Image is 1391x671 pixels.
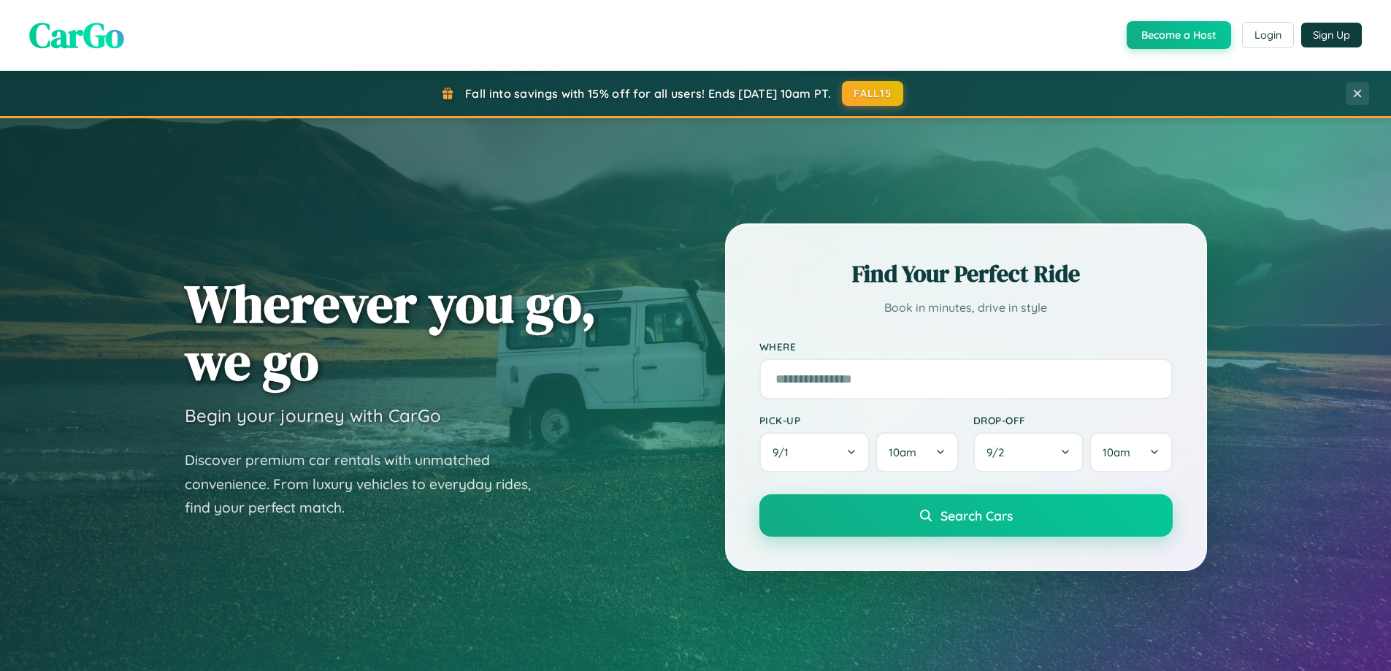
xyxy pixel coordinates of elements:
[759,414,959,426] label: Pick-up
[759,340,1173,353] label: Where
[1242,22,1294,48] button: Login
[875,432,958,472] button: 10am
[185,448,550,520] p: Discover premium car rentals with unmatched convenience. From luxury vehicles to everyday rides, ...
[759,297,1173,318] p: Book in minutes, drive in style
[773,445,796,459] span: 9 / 1
[986,445,1011,459] span: 9 / 2
[29,11,124,59] span: CarGo
[1089,432,1172,472] button: 10am
[1103,445,1130,459] span: 10am
[465,86,831,101] span: Fall into savings with 15% off for all users! Ends [DATE] 10am PT.
[759,432,870,472] button: 9/1
[973,432,1084,472] button: 9/2
[185,275,597,390] h1: Wherever you go, we go
[185,404,441,426] h3: Begin your journey with CarGo
[973,414,1173,426] label: Drop-off
[1127,21,1231,49] button: Become a Host
[759,494,1173,537] button: Search Cars
[1301,23,1362,47] button: Sign Up
[889,445,916,459] span: 10am
[842,81,903,106] button: FALL15
[940,507,1013,524] span: Search Cars
[759,258,1173,290] h2: Find Your Perfect Ride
